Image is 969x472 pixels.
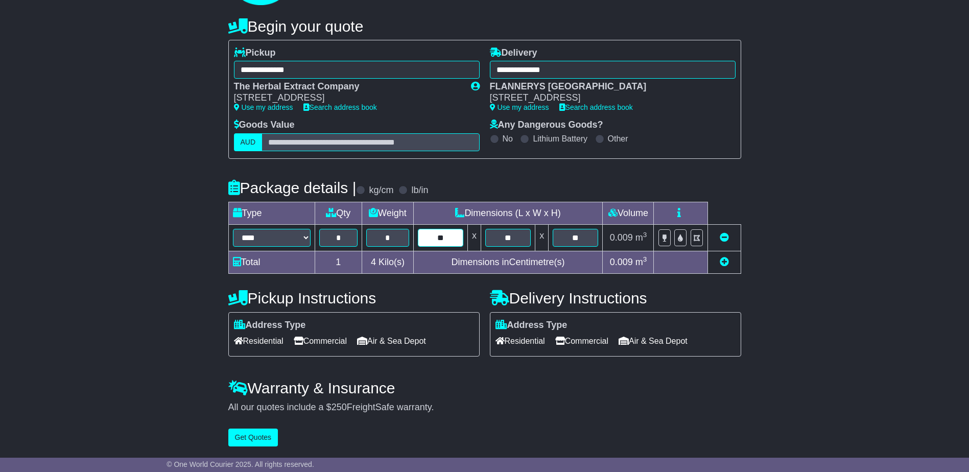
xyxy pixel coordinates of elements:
[167,460,314,468] span: © One World Courier 2025. All rights reserved.
[603,202,654,224] td: Volume
[490,92,725,104] div: [STREET_ADDRESS]
[533,134,587,144] label: Lithium Battery
[555,333,608,349] span: Commercial
[234,120,295,131] label: Goods Value
[608,134,628,144] label: Other
[413,251,603,273] td: Dimensions in Centimetre(s)
[490,48,537,59] label: Delivery
[228,202,315,224] td: Type
[503,134,513,144] label: No
[413,202,603,224] td: Dimensions (L x W x H)
[303,103,377,111] a: Search address book
[228,402,741,413] div: All our quotes include a $ FreightSafe warranty.
[643,231,647,239] sup: 3
[619,333,688,349] span: Air & Sea Depot
[720,232,729,243] a: Remove this item
[559,103,633,111] a: Search address book
[234,103,293,111] a: Use my address
[467,224,481,251] td: x
[228,429,278,446] button: Get Quotes
[315,251,362,273] td: 1
[234,81,461,92] div: The Herbal Extract Company
[228,380,741,396] h4: Warranty & Insurance
[610,257,633,267] span: 0.009
[315,202,362,224] td: Qty
[294,333,347,349] span: Commercial
[369,185,393,196] label: kg/cm
[610,232,633,243] span: 0.009
[357,333,426,349] span: Air & Sea Depot
[228,290,480,306] h4: Pickup Instructions
[234,320,306,331] label: Address Type
[228,179,357,196] h4: Package details |
[234,133,263,151] label: AUD
[643,255,647,263] sup: 3
[720,257,729,267] a: Add new item
[495,333,545,349] span: Residential
[635,232,647,243] span: m
[490,81,725,92] div: FLANNERYS [GEOGRAPHIC_DATA]
[535,224,549,251] td: x
[495,320,568,331] label: Address Type
[228,251,315,273] td: Total
[411,185,428,196] label: lb/in
[234,333,283,349] span: Residential
[490,103,549,111] a: Use my address
[635,257,647,267] span: m
[362,202,414,224] td: Weight
[490,120,603,131] label: Any Dangerous Goods?
[234,48,276,59] label: Pickup
[228,18,741,35] h4: Begin your quote
[234,92,461,104] div: [STREET_ADDRESS]
[490,290,741,306] h4: Delivery Instructions
[362,251,414,273] td: Kilo(s)
[371,257,376,267] span: 4
[332,402,347,412] span: 250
